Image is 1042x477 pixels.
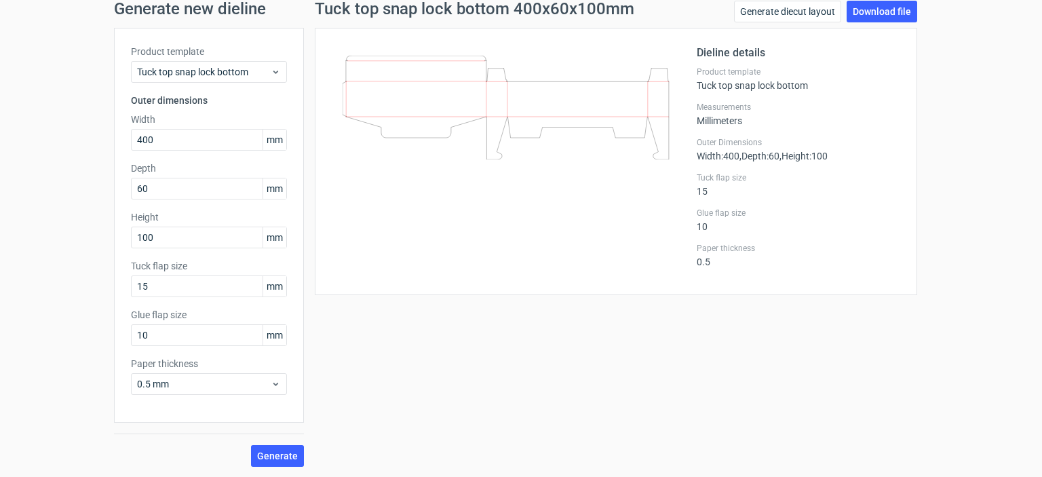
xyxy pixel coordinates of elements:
span: mm [263,227,286,248]
span: 0.5 mm [137,377,271,391]
h3: Outer dimensions [131,94,287,107]
span: Generate [257,451,298,461]
h1: Generate new dieline [114,1,928,17]
a: Generate diecut layout [734,1,841,22]
label: Product template [697,66,900,77]
label: Tuck flap size [131,259,287,273]
label: Depth [131,161,287,175]
label: Outer Dimensions [697,137,900,148]
label: Paper thickness [697,243,900,254]
a: Download file [847,1,917,22]
div: 0.5 [697,243,900,267]
span: Tuck top snap lock bottom [137,65,271,79]
label: Glue flap size [131,308,287,322]
label: Paper thickness [131,357,287,370]
div: Tuck top snap lock bottom [697,66,900,91]
h2: Dieline details [697,45,900,61]
span: Width : 400 [697,151,739,161]
label: Height [131,210,287,224]
span: mm [263,325,286,345]
h1: Tuck top snap lock bottom 400x60x100mm [315,1,634,17]
span: mm [263,276,286,297]
label: Measurements [697,102,900,113]
span: mm [263,130,286,150]
label: Tuck flap size [697,172,900,183]
div: 10 [697,208,900,232]
span: , Height : 100 [779,151,828,161]
label: Glue flap size [697,208,900,218]
span: , Depth : 60 [739,151,779,161]
div: 15 [697,172,900,197]
button: Generate [251,445,304,467]
label: Width [131,113,287,126]
div: Millimeters [697,102,900,126]
label: Product template [131,45,287,58]
span: mm [263,178,286,199]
